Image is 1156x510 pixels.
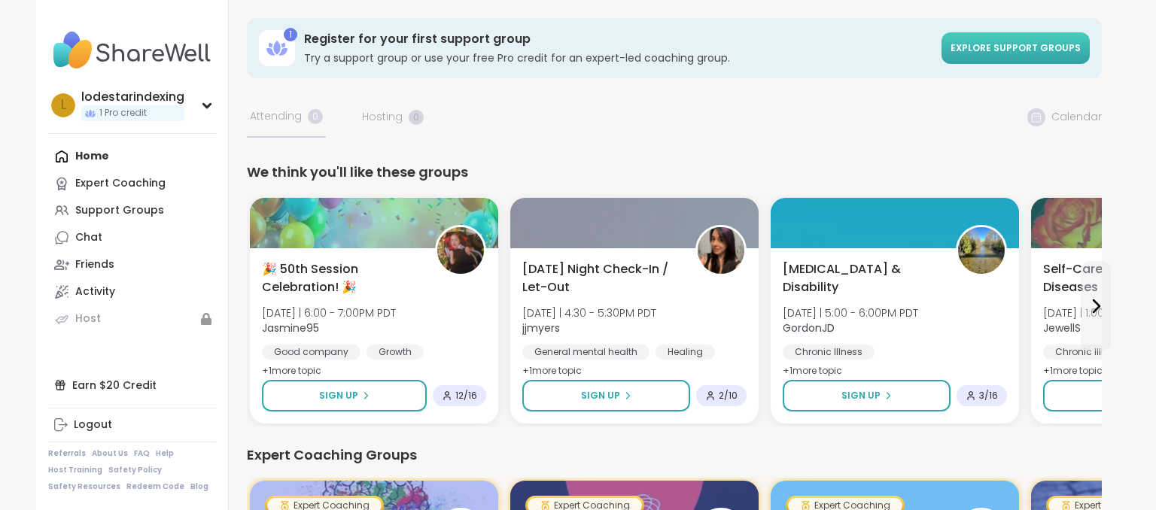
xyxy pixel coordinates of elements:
[156,448,174,459] a: Help
[783,320,835,335] b: GordonJD
[48,278,216,305] a: Activity
[1043,345,1135,360] div: Chronic Illness
[48,372,216,399] div: Earn $20 Credit
[262,305,396,320] span: [DATE] | 6:00 - 7:00PM PDT
[126,481,184,492] a: Redeem Code
[783,345,875,360] div: Chronic Illness
[262,260,418,296] span: 🎉 50th Session Celebration! 🎉
[522,345,649,360] div: General mental health
[719,390,738,402] span: 2 / 10
[48,197,216,224] a: Support Groups
[75,176,166,191] div: Expert Coaching
[783,380,951,411] button: Sign Up
[455,390,477,402] span: 12 / 16
[262,380,427,411] button: Sign Up
[75,257,114,272] div: Friends
[262,345,360,360] div: Good company
[75,203,164,218] div: Support Groups
[247,445,1102,466] div: Expert Coaching Groups
[958,227,1005,274] img: GordonJD
[99,107,147,120] span: 1 Pro credit
[74,417,112,433] div: Logout
[437,227,484,274] img: Jasmine95
[522,260,679,296] span: [DATE] Night Check-In / Let-Out
[284,28,297,41] div: 1
[48,465,102,475] a: Host Training
[48,411,216,439] a: Logout
[61,96,66,115] span: l
[304,31,932,47] h3: Register for your first support group
[581,389,620,402] span: Sign Up
[367,345,424,360] div: Growth
[319,389,358,402] span: Sign Up
[48,170,216,197] a: Expert Coaching
[190,481,208,492] a: Blog
[698,227,744,274] img: jjmyers
[75,284,115,299] div: Activity
[48,448,86,459] a: Referrals
[134,448,150,459] a: FAQ
[979,390,998,402] span: 3 / 16
[783,260,939,296] span: [MEDICAL_DATA] & Disability
[247,162,1102,183] div: We think you'll like these groups
[522,380,690,411] button: Sign Up
[522,305,656,320] span: [DATE] | 4:30 - 5:30PM PDT
[81,89,184,105] div: lodestarindexing
[48,224,216,251] a: Chat
[48,24,216,77] img: ShareWell Nav Logo
[75,311,101,326] div: Host
[783,305,918,320] span: [DATE] | 5:00 - 6:00PM PDT
[841,389,881,402] span: Sign Up
[75,230,102,245] div: Chat
[1102,389,1141,402] span: Sign Up
[108,465,162,475] a: Safety Policy
[522,320,560,335] b: jjmyers
[48,251,216,278] a: Friends
[304,50,932,65] h3: Try a support group or use your free Pro credit for an expert-led coaching group.
[92,448,128,459] a: About Us
[48,305,216,332] a: Host
[262,320,319,335] b: Jasmine95
[48,481,120,492] a: Safety Resources
[942,32,1090,64] a: Explore support groups
[1043,320,1081,335] b: JewellS
[656,345,715,360] div: Healing
[951,41,1081,54] span: Explore support groups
